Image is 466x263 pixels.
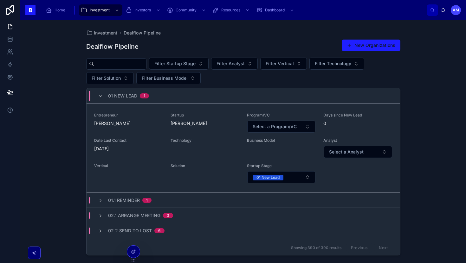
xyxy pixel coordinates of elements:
div: 1 [146,198,148,203]
span: [PERSON_NAME] [94,120,163,127]
span: Startup Stage [247,163,316,168]
a: Investment [86,30,117,36]
button: Select Button [149,58,209,70]
span: Analyst [323,138,392,143]
span: Showing 390 of 390 results [291,245,341,250]
span: Select a Analyst [329,149,364,155]
span: Home [55,8,65,13]
span: Dashboard [265,8,285,13]
a: Home [44,4,70,16]
div: scrollable content [41,3,427,17]
span: Filter Vertical [266,60,294,67]
span: 01 New Lead [108,93,137,99]
a: Investors [124,4,164,16]
div: 3 [167,213,169,218]
button: Select Button [309,58,364,70]
span: Days since New Lead [323,113,392,118]
span: Community [176,8,197,13]
a: Dashboard [254,4,297,16]
button: New Organizations [342,40,400,51]
span: Filter Startup Stage [154,60,196,67]
a: Dealflow Pipeline [124,30,161,36]
span: Technology [171,138,239,143]
span: Startup [171,113,239,118]
span: 0 [323,120,392,127]
span: Resources [221,8,240,13]
p: [DATE] [94,146,109,152]
span: [PERSON_NAME] [171,120,239,127]
span: Investment [94,30,117,36]
span: Filter Business Model [142,75,188,81]
a: Investment [79,4,122,16]
span: 02.2 Send To Lost [108,228,152,234]
a: Entrepreneur[PERSON_NAME]Startup[PERSON_NAME]Program/VCSelect ButtonDays since New Lead0Date Last... [87,103,400,192]
button: Select Button [247,121,315,133]
div: 6 [158,228,161,233]
span: Select a Program/VC [253,123,297,130]
a: Community [165,4,209,16]
span: Filter Analyst [217,60,245,67]
div: 01 New Lead [256,175,280,180]
button: Select Button [86,72,134,84]
span: Entrepreneur [94,113,163,118]
span: Investors [134,8,151,13]
span: Investment [90,8,110,13]
span: 01.1 Reminder [108,197,140,204]
span: Filter Solution [92,75,121,81]
button: Select Button [260,58,307,70]
h1: Dealflow Pipeline [86,42,139,51]
a: Resources [210,4,253,16]
img: App logo [25,5,36,15]
span: Vertical [94,163,163,168]
span: AM [453,8,459,13]
span: Business Model [247,138,316,143]
button: Select Button [211,58,258,70]
span: Date Last Contact [94,138,163,143]
span: Program/VC [247,113,316,118]
div: 1 [144,93,145,98]
span: Filter Technology [315,60,351,67]
button: Select Button [247,171,315,183]
span: 02.1 Arrange Meeting [108,212,160,219]
span: Solution [171,163,239,168]
button: Select Button [136,72,201,84]
button: Select Button [324,146,392,158]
